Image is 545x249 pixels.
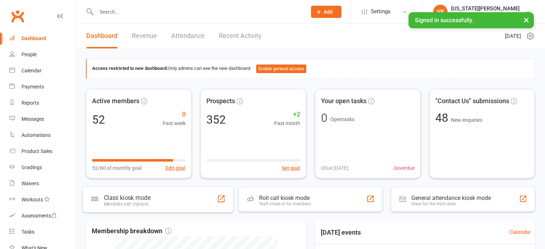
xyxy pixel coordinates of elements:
[21,100,39,106] div: Reports
[415,17,473,24] span: Signed in successfully.
[171,24,205,48] a: Attendance
[92,114,105,125] div: 52
[206,114,226,125] div: 352
[166,164,186,172] button: Edit goal
[274,119,300,127] span: Past month
[282,164,300,172] button: Set goal
[92,164,142,172] span: 52/60 of monthly goal
[311,6,341,18] button: Add
[9,79,76,95] a: Payments
[435,96,509,106] span: "Contact Us" submissions
[433,5,448,19] div: VF
[9,30,76,47] a: Dashboard
[219,24,262,48] a: Recent Activity
[330,116,354,122] span: Open tasks
[132,24,157,48] a: Revenue
[21,52,37,57] div: People
[451,5,525,12] div: [US_STATE][PERSON_NAME]
[256,64,306,73] button: Enable general access
[9,192,76,208] a: Workouts
[274,109,300,120] span: +2
[9,47,76,63] a: People
[321,112,328,124] div: 0
[21,132,51,138] div: Automations
[21,148,52,154] div: Product Sales
[21,68,42,73] div: Calendar
[259,201,311,206] div: Staff check-in for members
[21,35,46,41] div: Dashboard
[435,111,451,125] span: 48
[411,195,491,201] div: General attendance kiosk mode
[21,164,42,170] div: Gradings
[21,213,57,219] div: Assessments
[94,7,302,17] input: Search...
[9,224,76,240] a: Tasks
[206,96,235,106] span: Prospects
[9,95,76,111] a: Reports
[104,194,150,201] div: Class kiosk mode
[86,24,118,48] a: Dashboard
[510,228,531,236] a: Calendar
[520,12,533,28] button: ×
[21,197,43,202] div: Workouts
[9,208,76,224] a: Assessments
[92,226,172,236] span: Membership breakdown
[9,63,76,79] a: Calendar
[315,226,367,239] h3: [DATE] events
[163,109,186,120] span: 0
[21,229,34,235] div: Tasks
[9,159,76,176] a: Gradings
[9,111,76,127] a: Messages
[411,201,491,206] div: Great for the front desk
[92,66,168,71] strong: Access restricted to new dashboard:
[21,181,39,186] div: Waivers
[92,96,139,106] span: Active members
[324,9,333,15] span: Add
[92,64,529,73] div: Only admins can see the new dashboard.
[21,116,44,122] div: Messages
[259,195,311,201] div: Roll call kiosk mode
[371,4,391,20] span: Settings
[9,127,76,143] a: Automations
[451,12,525,18] div: Middlebury Martial Arts Academy
[505,32,521,40] span: [DATE]
[321,164,348,172] span: 0 Due [DATE]
[9,143,76,159] a: Product Sales
[9,176,76,192] a: Waivers
[163,119,186,127] span: Past week
[21,84,44,90] div: Payments
[451,117,482,123] span: New enquiries
[9,7,27,25] a: Clubworx
[394,164,415,172] span: 0 overdue
[104,201,150,207] div: Members self check-in
[321,96,367,106] span: Your open tasks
